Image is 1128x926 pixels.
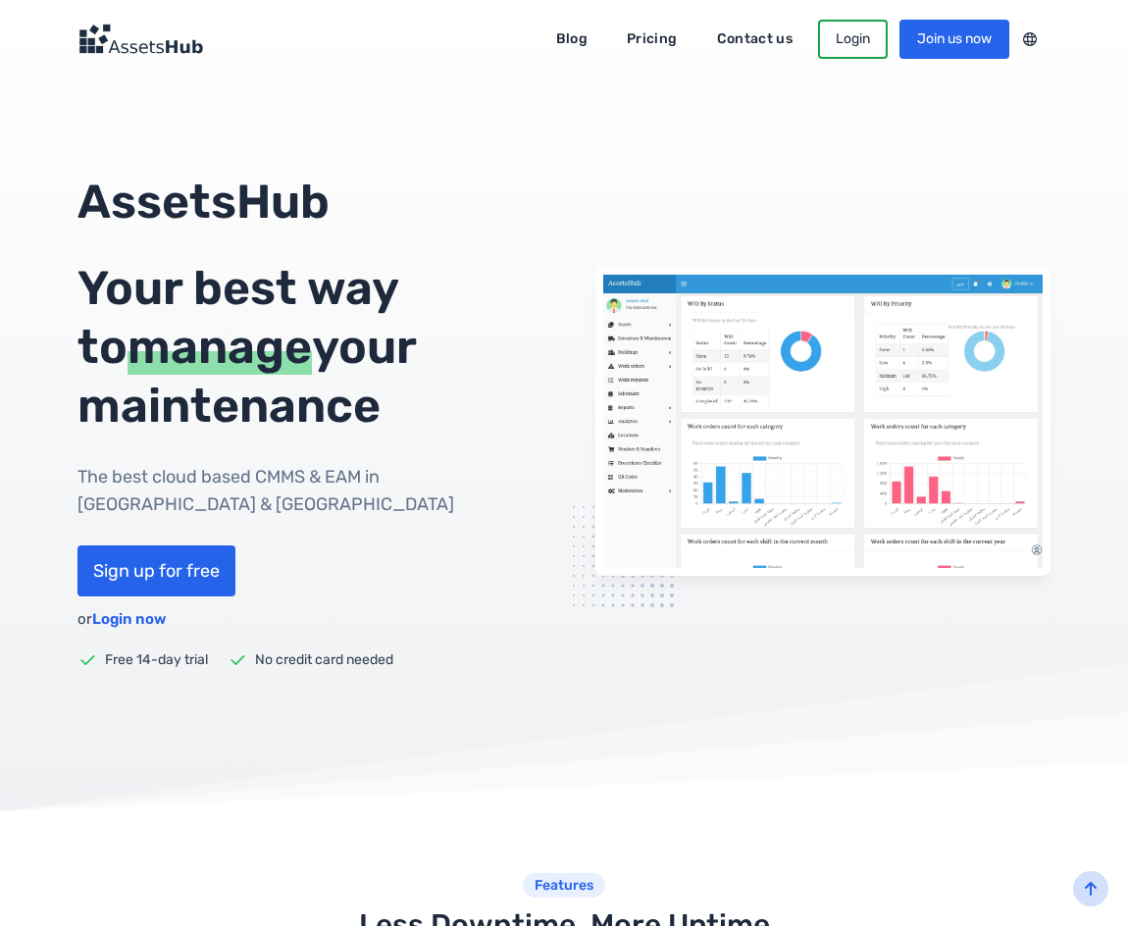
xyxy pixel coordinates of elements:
[613,24,691,55] a: Pricing
[77,259,533,436] div: Your best way to your maintenance
[595,267,1051,576] img: AssetsHub
[77,545,235,596] a: Sign up for free
[92,610,166,628] a: Login now
[899,20,1009,59] a: Join us now
[542,24,601,55] a: Blog
[77,608,166,631] div: or
[818,20,888,59] a: Login
[77,24,203,55] img: Logo Dark
[105,650,208,670] p: Free 14-day trial
[703,24,807,55] a: Contact us
[1073,871,1108,906] button: back-to-top
[523,873,605,898] span: Features
[77,463,533,518] h1: The best cloud based CMMS & EAM in [GEOGRAPHIC_DATA] & [GEOGRAPHIC_DATA]
[128,319,312,375] span: manage
[77,173,533,231] p: AssetsHub
[255,650,393,670] p: No credit card needed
